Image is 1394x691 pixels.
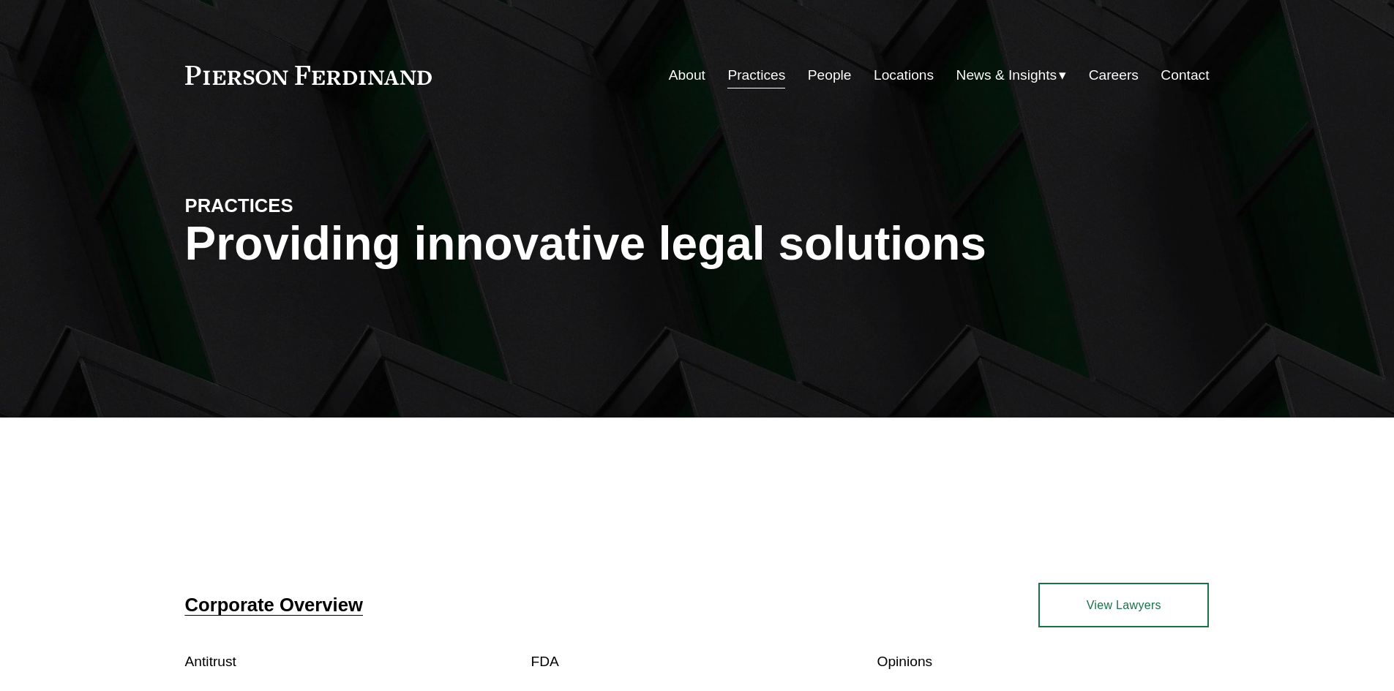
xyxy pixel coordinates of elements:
a: View Lawyers [1038,583,1209,627]
a: Corporate Overview [185,594,363,615]
a: People [808,61,852,89]
a: Opinions [877,654,932,669]
a: Locations [874,61,934,89]
h1: Providing innovative legal solutions [185,217,1210,271]
a: Careers [1089,61,1139,89]
a: FDA [531,654,559,669]
a: Contact [1161,61,1209,89]
span: News & Insights [956,63,1057,88]
a: folder dropdown [956,61,1067,89]
a: Antitrust [185,654,236,669]
a: Practices [727,61,785,89]
h4: PRACTICES [185,194,441,217]
a: About [669,61,705,89]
